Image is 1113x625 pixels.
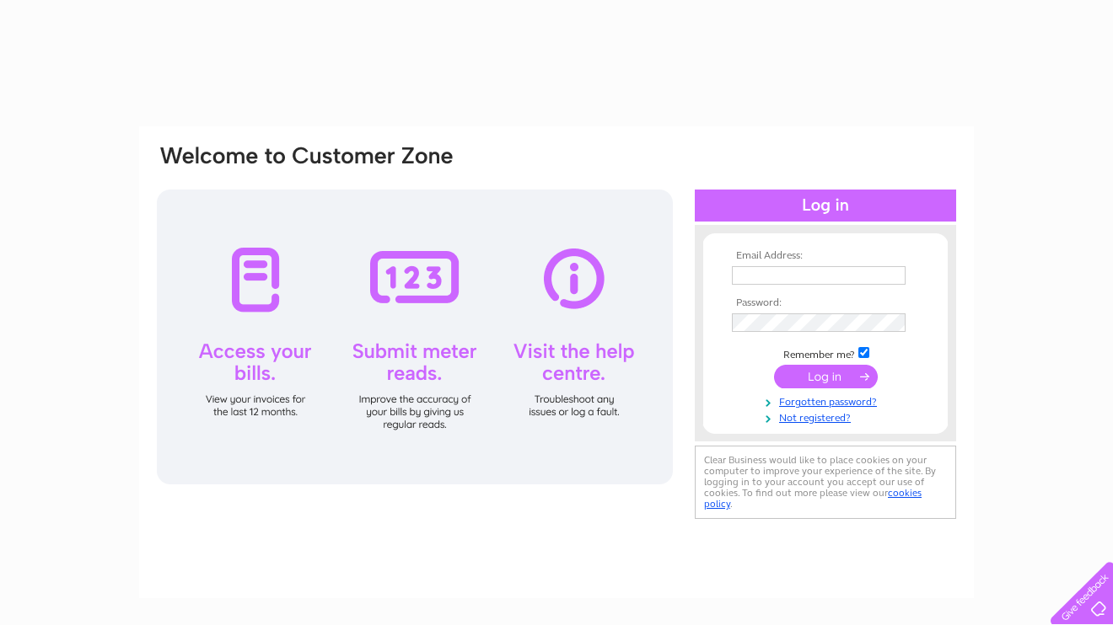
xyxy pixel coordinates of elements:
[728,250,923,262] th: Email Address:
[695,446,956,519] div: Clear Business would like to place cookies on your computer to improve your experience of the sit...
[728,345,923,361] td: Remember me?
[732,409,923,425] a: Not registered?
[774,365,878,388] input: Submit
[704,487,922,510] a: cookies policy
[728,297,923,309] th: Password:
[732,393,923,409] a: Forgotten password?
